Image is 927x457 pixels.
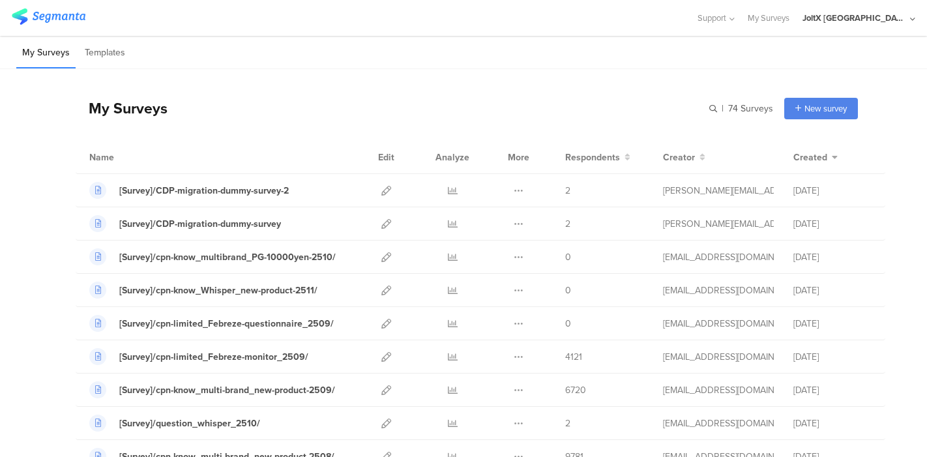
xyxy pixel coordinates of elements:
span: 0 [565,284,571,297]
div: [Survey]/cpn-know_multi-brand_new-product-2509/ [119,383,335,397]
div: [Survey]/cpn-limited_Febreze-monitor_2509/ [119,350,308,364]
div: [Survey]/cpn-limited_Febreze-questionnaire_2509/ [119,317,334,331]
div: kumai.ik@pg.com [663,383,774,397]
div: [DATE] [793,217,872,231]
li: Templates [79,38,131,68]
a: [Survey]/cpn-limited_Febreze-monitor_2509/ [89,348,308,365]
a: [Survey]/cpn-know_Whisper_new-product-2511/ [89,282,317,299]
div: JoltX [GEOGRAPHIC_DATA] [802,12,907,24]
div: [DATE] [793,317,872,331]
div: kumai.ik@pg.com [663,417,774,430]
div: [Survey]/CDP-migration-dummy-survey [119,217,281,231]
div: [DATE] [793,417,872,430]
div: kumai.ik@pg.com [663,250,774,264]
div: Edit [372,141,400,173]
div: praharaj.sp.1@pg.com [663,217,774,231]
button: Respondents [565,151,630,164]
span: Creator [663,151,695,164]
span: 2 [565,417,570,430]
span: New survey [804,102,847,115]
li: My Surveys [16,38,76,68]
div: [Survey]/CDP-migration-dummy-survey-2 [119,184,289,198]
div: [Survey]/cpn-know_Whisper_new-product-2511/ [119,284,317,297]
a: [Survey]/cpn-know_multi-brand_new-product-2509/ [89,381,335,398]
div: [DATE] [793,250,872,264]
span: Support [698,12,726,24]
div: [DATE] [793,184,872,198]
div: [DATE] [793,284,872,297]
div: Name [89,151,168,164]
div: [DATE] [793,383,872,397]
div: kumai.ik@pg.com [663,317,774,331]
span: 74 Surveys [728,102,773,115]
span: 2 [565,217,570,231]
button: Creator [663,151,705,164]
a: [Survey]/question_whisper_2510/ [89,415,260,432]
span: 2 [565,184,570,198]
span: 6720 [565,383,586,397]
div: kumai.ik@pg.com [663,284,774,297]
button: Created [793,151,838,164]
span: Created [793,151,827,164]
div: My Surveys [76,97,168,119]
div: [DATE] [793,350,872,364]
div: More [505,141,533,173]
div: Analyze [433,141,472,173]
div: [Survey]/question_whisper_2510/ [119,417,260,430]
span: Respondents [565,151,620,164]
span: 4121 [565,350,582,364]
span: 0 [565,250,571,264]
div: kumai.ik@pg.com [663,350,774,364]
img: segmanta logo [12,8,85,25]
a: [Survey]/cpn-limited_Febreze-questionnaire_2509/ [89,315,334,332]
span: | [720,102,726,115]
span: 0 [565,317,571,331]
a: [Survey]/CDP-migration-dummy-survey-2 [89,182,289,199]
a: [Survey]/cpn-know_multibrand_PG-10000yen-2510/ [89,248,336,265]
div: praharaj.sp.1@pg.com [663,184,774,198]
div: [Survey]/cpn-know_multibrand_PG-10000yen-2510/ [119,250,336,264]
a: [Survey]/CDP-migration-dummy-survey [89,215,281,232]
